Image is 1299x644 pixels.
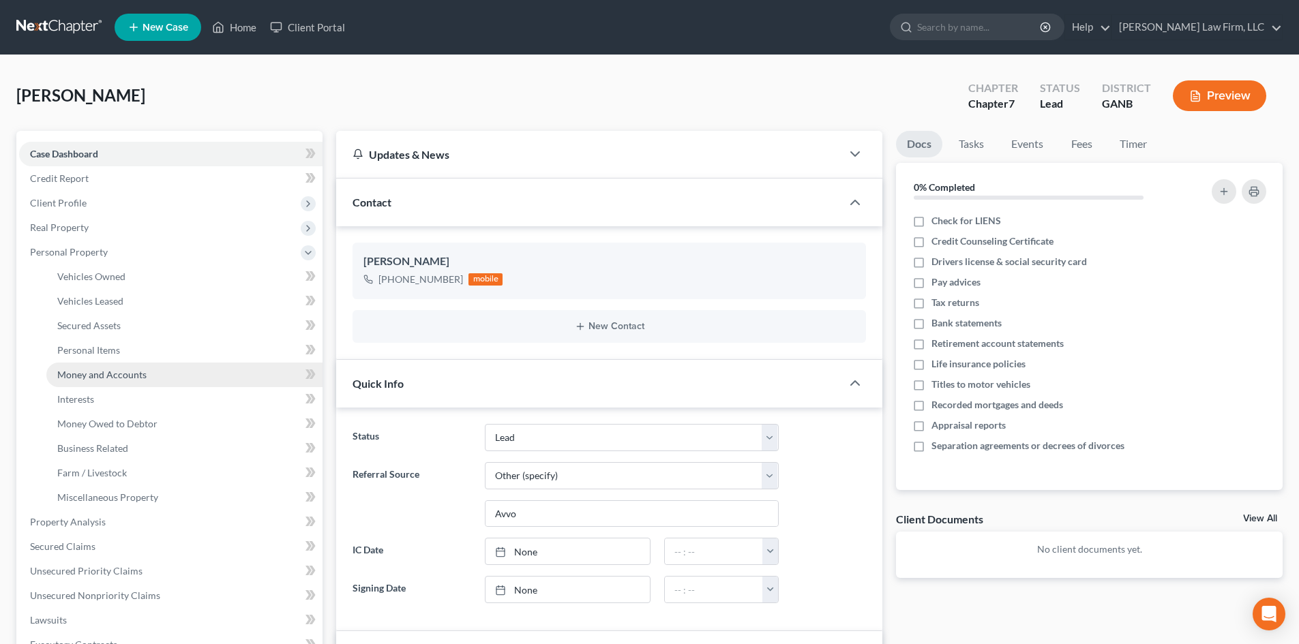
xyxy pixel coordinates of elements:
[1109,131,1158,157] a: Timer
[19,559,323,583] a: Unsecured Priority Claims
[46,461,323,485] a: Farm / Livestock
[931,439,1124,453] span: Separation agreements or decrees of divorces
[57,320,121,331] span: Secured Assets
[931,418,1006,432] span: Appraisal reports
[46,412,323,436] a: Money Owed to Debtor
[1040,96,1080,112] div: Lead
[263,15,352,40] a: Client Portal
[57,491,158,503] span: Miscellaneous Property
[486,538,650,564] a: None
[346,462,477,527] label: Referral Source
[968,96,1018,112] div: Chapter
[931,337,1064,350] span: Retirement account statements
[57,344,120,356] span: Personal Items
[1000,131,1054,157] a: Events
[30,172,89,184] span: Credit Report
[1040,80,1080,96] div: Status
[948,131,995,157] a: Tasks
[353,377,404,390] span: Quick Info
[30,540,95,552] span: Secured Claims
[46,313,323,338] a: Secured Assets
[1009,97,1015,110] span: 7
[46,289,323,313] a: Vehicles Leased
[19,583,323,608] a: Unsecured Nonpriority Claims
[665,538,763,564] input: -- : --
[1253,598,1285,630] div: Open Intercom Messenger
[30,516,106,527] span: Property Analysis
[19,142,323,166] a: Case Dashboard
[1102,80,1151,96] div: District
[896,512,983,526] div: Client Documents
[30,565,143,577] span: Unsecured Priority Claims
[19,510,323,534] a: Property Analysis
[57,295,123,307] span: Vehicles Leased
[968,80,1018,96] div: Chapter
[917,14,1042,40] input: Search by name...
[30,197,87,209] span: Client Profile
[486,577,650,602] a: None
[57,271,125,282] span: Vehicles Owned
[931,357,1026,371] span: Life insurance policies
[57,418,158,429] span: Money Owed to Debtor
[16,85,145,105] span: [PERSON_NAME]
[46,387,323,412] a: Interests
[1243,514,1277,523] a: View All
[57,393,94,405] span: Interests
[1112,15,1282,40] a: [PERSON_NAME] Law Firm, LLC
[1173,80,1266,111] button: Preview
[931,398,1063,412] span: Recorded mortgages and deeds
[46,338,323,363] a: Personal Items
[46,264,323,289] a: Vehicles Owned
[30,148,98,159] span: Case Dashboard
[907,542,1272,556] p: No client documents yet.
[931,296,979,309] span: Tax returns
[346,538,477,565] label: IC Date
[46,363,323,387] a: Money and Accounts
[19,166,323,191] a: Credit Report
[19,534,323,559] a: Secured Claims
[665,577,763,602] input: -- : --
[353,147,825,162] div: Updates & News
[353,196,391,209] span: Contact
[57,467,127,478] span: Farm / Livestock
[896,131,942,157] a: Docs
[57,442,128,454] span: Business Related
[30,221,89,233] span: Real Property
[931,234,1054,248] span: Credit Counseling Certificate
[363,321,855,332] button: New Contact
[1060,131,1103,157] a: Fees
[931,316,1002,330] span: Bank statements
[468,273,503,286] div: mobile
[205,15,263,40] a: Home
[19,608,323,632] a: Lawsuits
[931,214,1001,228] span: Check for LIENS
[346,576,477,603] label: Signing Date
[30,589,160,601] span: Unsecured Nonpriority Claims
[143,22,188,33] span: New Case
[46,436,323,461] a: Business Related
[931,378,1030,391] span: Titles to motor vehicles
[1102,96,1151,112] div: GANB
[1065,15,1111,40] a: Help
[46,485,323,510] a: Miscellaneous Property
[57,369,147,380] span: Money and Accounts
[30,614,67,626] span: Lawsuits
[914,181,975,193] strong: 0% Completed
[931,275,981,289] span: Pay advices
[363,254,855,270] div: [PERSON_NAME]
[378,273,463,286] div: [PHONE_NUMBER]
[931,255,1087,269] span: Drivers license & social security card
[30,246,108,258] span: Personal Property
[486,501,778,527] input: Other Referral Source
[346,424,477,451] label: Status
